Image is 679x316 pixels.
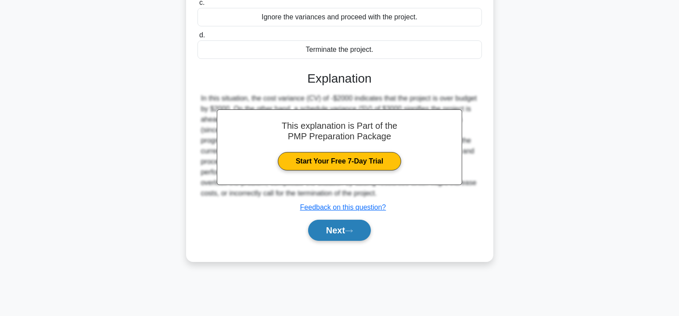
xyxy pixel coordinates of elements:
[300,203,386,211] a: Feedback on this question?
[198,8,482,26] div: Ignore the variances and proceed with the project.
[198,40,482,59] div: Terminate the project.
[308,220,371,241] button: Next
[203,71,477,86] h3: Explanation
[199,31,205,39] span: d.
[278,152,401,171] a: Start Your Free 7-Day Trial
[201,93,478,199] div: In this situation, the cost variance (CV) of -$2000 indicates that the project is over budget by ...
